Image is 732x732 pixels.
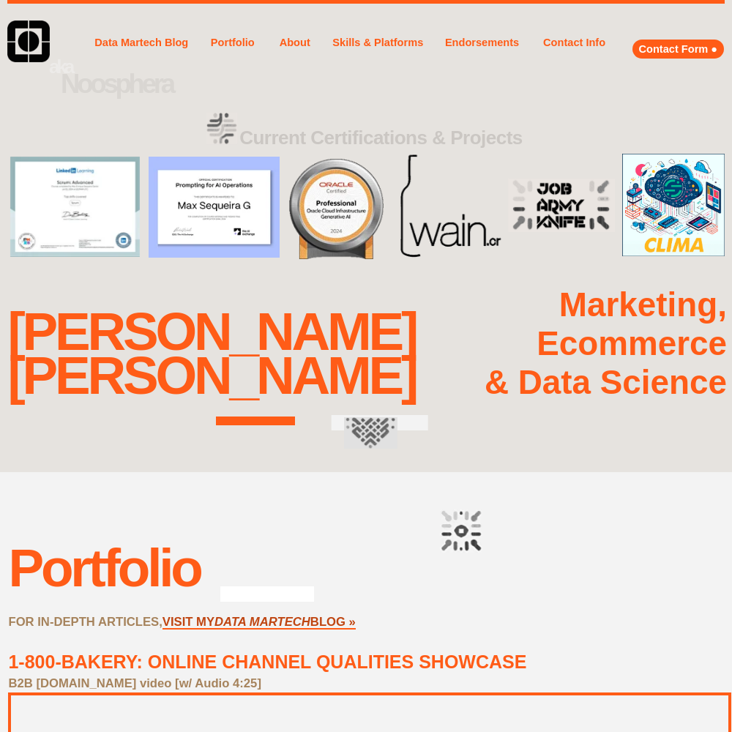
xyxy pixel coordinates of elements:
strong: Marketing, [559,286,727,324]
a: Contact Info [539,33,610,52]
div: Portfolio [8,537,200,598]
a: Contact Form ● [632,40,724,59]
strong: B2B [DOMAIN_NAME] video [w/ Audio 4:25] [8,676,261,690]
a: Endorsements [441,33,523,52]
strong: Current Certifications & Projects [239,127,523,149]
a: Portfolio [206,30,259,55]
a: About [274,33,315,52]
a: BLOG » [310,615,356,630]
iframe: Chat Widget [659,662,732,732]
div: [PERSON_NAME] [PERSON_NAME] [7,310,416,398]
a: Data Martech Blog [92,29,190,58]
strong: & Data Science [485,364,727,401]
a: Skills & Platforms [330,26,425,59]
a: DATA MARTECH [214,615,310,630]
a: 1-800-BAKERY: ONLINE CHANNEL QUALITIES SHOWCASE [8,651,526,672]
strong: Ecommerce [537,325,727,362]
a: VISIT MY [163,615,214,630]
strong: FOR IN-DEPTH ARTICLES, [8,615,162,629]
